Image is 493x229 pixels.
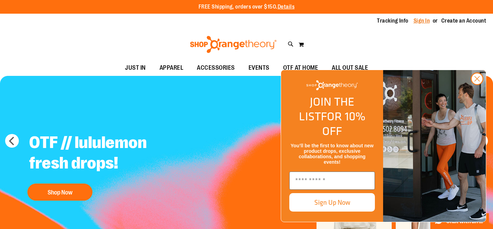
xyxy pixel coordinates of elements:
[283,60,318,76] span: OTF AT HOME
[289,193,375,212] button: Sign Up Now
[332,60,368,76] span: ALL OUT SALE
[249,60,269,76] span: EVENTS
[125,60,146,76] span: JUST IN
[291,143,374,165] span: You’ll be the first to know about new product drops, exclusive collaborations, and shopping events!
[197,60,235,76] span: ACCESSORIES
[289,172,375,190] input: Enter email
[27,184,92,201] button: Shop Now
[189,36,278,53] img: Shop Orangetheory
[24,127,194,204] a: OTF // lululemon fresh drops! Shop Now
[414,17,430,25] a: Sign In
[377,17,408,25] a: Tracking Info
[274,63,493,229] div: FLYOUT Form
[278,4,295,10] a: Details
[160,60,184,76] span: APPAREL
[441,17,486,25] a: Create an Account
[306,80,358,90] img: Shop Orangetheory
[383,70,486,222] img: Shop Orangtheory
[321,108,365,139] span: FOR 10% OFF
[471,72,483,85] button: Close dialog
[299,93,354,125] span: JOIN THE LIST
[199,3,295,11] p: FREE Shipping, orders over $150.
[24,127,194,180] h2: OTF // lululemon fresh drops!
[5,134,19,148] button: prev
